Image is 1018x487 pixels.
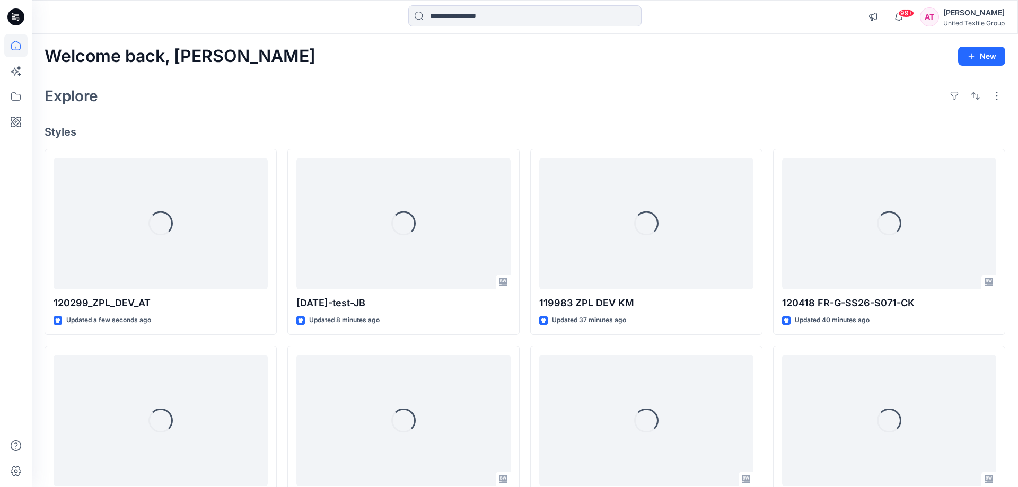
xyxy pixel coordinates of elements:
[45,47,315,66] h2: Welcome back, [PERSON_NAME]
[552,315,626,326] p: Updated 37 minutes ago
[795,315,870,326] p: Updated 40 minutes ago
[943,19,1005,27] div: United Textile Group
[539,296,753,311] p: 119983 ZPL DEV KM
[958,47,1005,66] button: New
[296,296,511,311] p: [DATE]-test-JB
[782,296,996,311] p: 120418 FR-G-SS26-S071-CK
[54,296,268,311] p: 120299_ZPL_DEV_AT
[943,6,1005,19] div: [PERSON_NAME]
[66,315,151,326] p: Updated a few seconds ago
[45,126,1005,138] h4: Styles
[309,315,380,326] p: Updated 8 minutes ago
[45,87,98,104] h2: Explore
[898,9,914,17] span: 99+
[920,7,939,26] div: AT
